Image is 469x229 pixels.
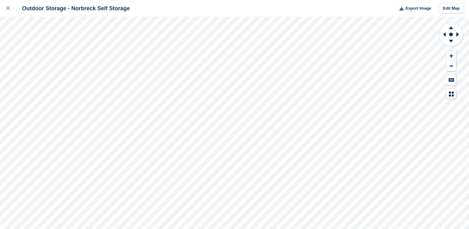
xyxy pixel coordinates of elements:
[405,5,431,11] span: Export Image
[447,61,456,71] button: Zoom Out
[16,5,130,12] div: Outdoor Storage - Norbreck Self Storage
[396,3,431,14] button: Export Image
[439,3,464,14] a: Edit Map
[447,75,456,85] button: Keyboard Shortcuts
[447,51,456,61] button: Zoom In
[447,89,456,99] button: Map Legend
